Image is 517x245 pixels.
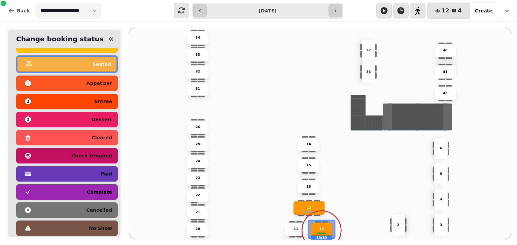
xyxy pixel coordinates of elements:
p: 13:30 [311,236,332,240]
p: 25 [196,142,200,147]
p: 32 [196,69,200,74]
button: cleared [16,130,118,145]
p: 12 [307,206,311,210]
p: 6 [440,146,442,151]
p: 22 [196,193,200,198]
p: 4 [440,197,442,202]
p: appetizer [87,81,112,86]
p: seated [93,62,111,66]
p: 3 [440,223,442,227]
p: 2 [397,223,400,227]
p: 23 [196,176,200,181]
p: dessert [92,117,112,122]
p: 11 [294,227,298,232]
p: 13 [307,184,311,189]
button: check dropped [16,148,118,163]
p: 34 [196,36,200,40]
span: Create [475,8,492,13]
button: no show [16,220,118,236]
p: 10 [319,227,324,232]
button: 124 [427,3,470,19]
p: 24 [196,159,200,163]
p: 5 [440,171,442,176]
p: 40 [443,48,447,53]
button: appetizer [16,76,118,91]
p: 33 [196,52,200,57]
p: 26 [196,125,200,130]
button: complete [16,184,118,200]
p: 31 [196,87,200,91]
p: entree [95,99,112,104]
p: 21 [196,210,200,214]
p: 36 [366,69,371,74]
p: 14 [307,142,311,147]
button: Back [3,3,35,19]
p: cancelled [86,208,112,212]
button: entree [16,94,118,109]
p: complete [87,190,112,194]
p: no show [89,226,112,231]
p: cleared [92,135,112,140]
button: paid [16,166,118,182]
button: Create [470,3,498,19]
p: 15 [307,163,311,168]
button: dessert [16,112,118,127]
p: paid [101,171,112,176]
h2: Change booking status [13,34,104,44]
span: 12 [442,8,449,13]
button: cancelled [16,202,118,218]
span: Back [17,8,30,13]
p: 41 [443,69,447,74]
p: 37 [366,48,371,53]
span: 4 [458,8,462,13]
p: 42 [443,91,447,96]
p: check dropped [72,153,112,158]
button: seated [16,55,118,73]
p: 20 [196,227,200,232]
